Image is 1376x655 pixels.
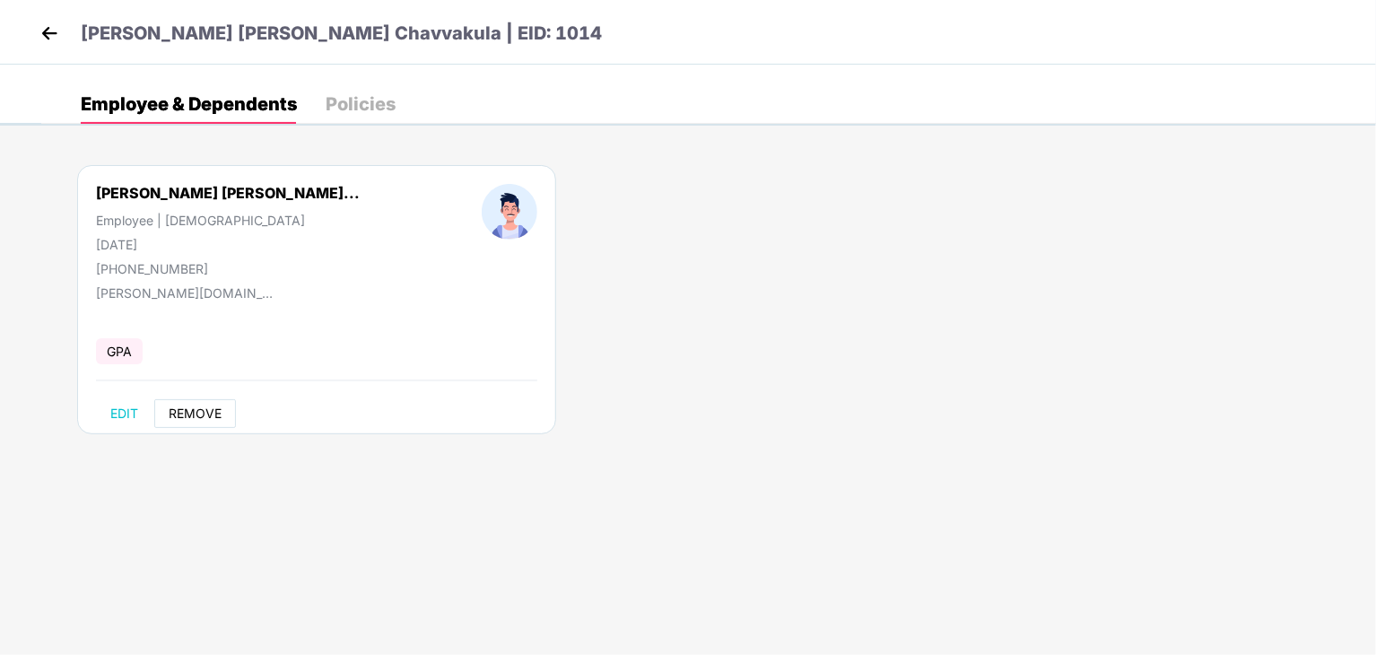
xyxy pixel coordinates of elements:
[96,213,360,228] div: Employee | [DEMOGRAPHIC_DATA]
[96,285,275,301] div: [PERSON_NAME][DOMAIN_NAME][EMAIL_ADDRESS][DOMAIN_NAME]
[96,399,152,428] button: EDIT
[154,399,236,428] button: REMOVE
[96,261,360,276] div: [PHONE_NUMBER]
[96,184,360,202] div: [PERSON_NAME] [PERSON_NAME]...
[326,95,396,113] div: Policies
[81,20,602,48] p: [PERSON_NAME] [PERSON_NAME] Chavvakula | EID: 1014
[96,338,143,364] span: GPA
[169,406,222,421] span: REMOVE
[96,237,360,252] div: [DATE]
[36,20,63,47] img: back
[110,406,138,421] span: EDIT
[482,184,537,240] img: profileImage
[81,95,297,113] div: Employee & Dependents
